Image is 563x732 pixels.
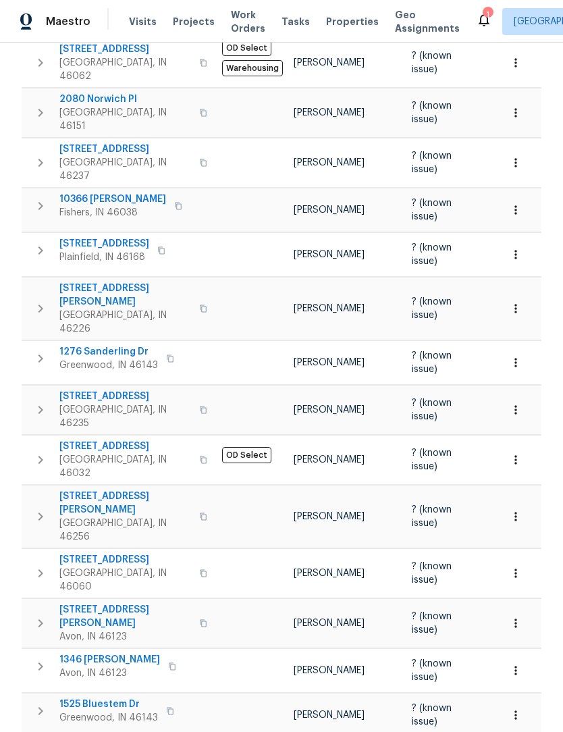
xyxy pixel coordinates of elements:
[59,553,191,567] span: [STREET_ADDRESS]
[59,653,160,666] span: 1346 [PERSON_NAME]
[59,453,191,480] span: [GEOGRAPHIC_DATA], IN 46032
[231,8,265,35] span: Work Orders
[59,630,191,644] span: Avon, IN 46123
[412,505,452,528] span: ? (known issue)
[326,15,379,28] span: Properties
[129,15,157,28] span: Visits
[412,297,452,320] span: ? (known issue)
[412,704,452,727] span: ? (known issue)
[222,60,283,76] span: Warehousing
[483,8,492,22] div: 1
[59,192,166,206] span: 10366 [PERSON_NAME]
[59,56,191,83] span: [GEOGRAPHIC_DATA], IN 46062
[59,359,158,372] span: Greenwood, IN 46143
[294,455,365,465] span: [PERSON_NAME]
[222,40,271,56] span: OD Select
[59,43,191,56] span: [STREET_ADDRESS]
[412,101,452,124] span: ? (known issue)
[294,250,365,259] span: [PERSON_NAME]
[173,15,215,28] span: Projects
[59,282,191,309] span: [STREET_ADDRESS][PERSON_NAME]
[294,710,365,720] span: [PERSON_NAME]
[59,490,191,517] span: [STREET_ADDRESS][PERSON_NAME]
[281,17,310,26] span: Tasks
[294,58,365,68] span: [PERSON_NAME]
[412,51,452,74] span: ? (known issue)
[395,8,460,35] span: Geo Assignments
[294,158,365,167] span: [PERSON_NAME]
[59,156,191,183] span: [GEOGRAPHIC_DATA], IN 46237
[294,569,365,578] span: [PERSON_NAME]
[412,351,452,374] span: ? (known issue)
[59,567,191,594] span: [GEOGRAPHIC_DATA], IN 46060
[294,512,365,521] span: [PERSON_NAME]
[294,358,365,367] span: [PERSON_NAME]
[59,345,158,359] span: 1276 Sanderling Dr
[294,666,365,675] span: [PERSON_NAME]
[412,199,452,221] span: ? (known issue)
[59,309,191,336] span: [GEOGRAPHIC_DATA], IN 46226
[59,251,149,264] span: Plainfield, IN 46168
[412,612,452,635] span: ? (known issue)
[46,15,90,28] span: Maestro
[59,142,191,156] span: [STREET_ADDRESS]
[59,237,149,251] span: [STREET_ADDRESS]
[412,151,452,174] span: ? (known issue)
[294,405,365,415] span: [PERSON_NAME]
[59,440,191,453] span: [STREET_ADDRESS]
[59,666,160,680] span: Avon, IN 46123
[59,403,191,430] span: [GEOGRAPHIC_DATA], IN 46235
[294,108,365,117] span: [PERSON_NAME]
[294,619,365,628] span: [PERSON_NAME]
[294,304,365,313] span: [PERSON_NAME]
[222,447,271,463] span: OD Select
[59,106,191,133] span: [GEOGRAPHIC_DATA], IN 46151
[59,603,191,630] span: [STREET_ADDRESS][PERSON_NAME]
[412,398,452,421] span: ? (known issue)
[412,448,452,471] span: ? (known issue)
[59,711,158,725] span: Greenwood, IN 46143
[412,243,452,266] span: ? (known issue)
[412,659,452,682] span: ? (known issue)
[59,698,158,711] span: 1525 Bluestem Dr
[59,93,191,106] span: 2080 Norwich Pl
[59,390,191,403] span: [STREET_ADDRESS]
[59,517,191,544] span: [GEOGRAPHIC_DATA], IN 46256
[294,205,365,215] span: [PERSON_NAME]
[412,562,452,585] span: ? (known issue)
[59,206,166,219] span: Fishers, IN 46038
